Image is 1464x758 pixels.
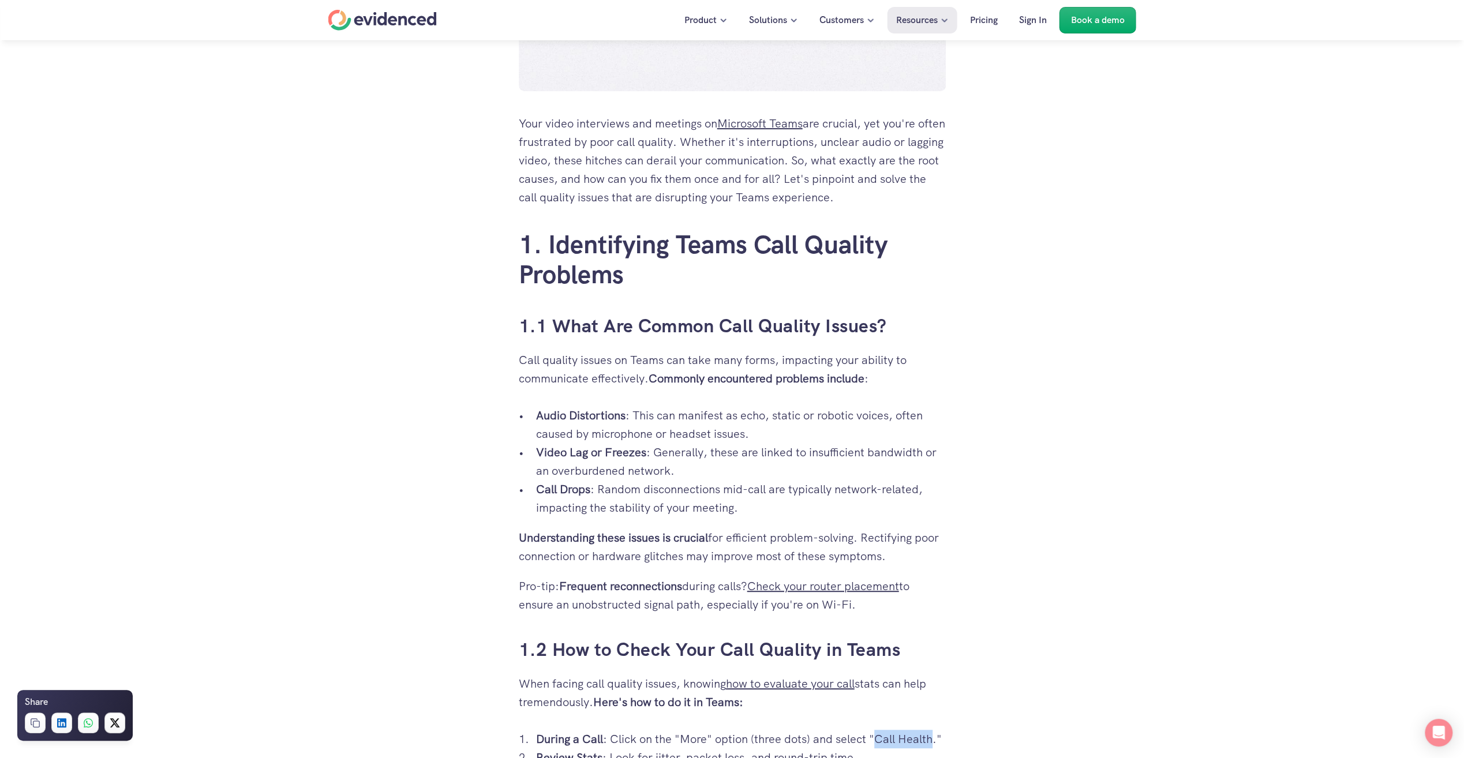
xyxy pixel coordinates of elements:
[519,114,946,207] p: Your video interviews and meetings on are crucial, yet you're often frustrated by poor call quali...
[1019,13,1047,28] p: Sign In
[819,13,864,28] p: Customers
[536,406,946,443] p: : This can manifest as echo, static or robotic voices, often caused by microphone or headset issues.
[747,579,899,594] a: Check your router placement
[536,482,590,497] strong: Call Drops
[717,116,803,131] a: Microsoft Teams
[536,445,646,460] strong: Video Lag or Freezes
[519,314,887,338] a: 1.1 What Are Common Call Quality Issues?
[519,637,901,662] a: 1.2 How to Check Your Call Quality in Teams
[1071,13,1125,28] p: Book a demo
[328,10,437,31] a: Home
[961,7,1006,33] a: Pricing
[1425,719,1452,746] div: Open Intercom Messenger
[519,528,946,565] p: for efficient problem-solving. Rectifying poor connection or hardware glitches may improve most o...
[519,351,946,388] p: Call quality issues on Teams can take many forms, impacting your ability to communicate effective...
[1059,7,1136,33] a: Book a demo
[519,674,946,711] p: When facing call quality issues, knowing stats can help tremendously.
[519,577,946,614] p: Pro-tip: during calls? to ensure an unobstructed signal path, especially if you're on Wi-Fi.
[519,530,708,545] strong: Understanding these issues is crucial
[726,676,855,691] a: how to evaluate your call
[559,579,682,594] strong: Frequent reconnections
[684,13,717,28] p: Product
[649,371,864,386] strong: Commonly encountered problems include
[896,13,938,28] p: Resources
[749,13,787,28] p: Solutions
[593,695,743,710] strong: Here's how to do it in Teams:
[536,731,603,746] strong: During a Call
[25,695,48,710] h6: Share
[536,730,946,748] p: : Click on the "More" option (three dots) and select "Call Health."
[519,228,894,291] a: 1. Identifying Teams Call Quality Problems
[536,408,626,423] strong: Audio Distortions
[1010,7,1055,33] a: Sign In
[970,13,998,28] p: Pricing
[536,480,946,517] p: : Random disconnections mid-call are typically network-related, impacting the stability of your m...
[536,443,946,480] p: : Generally, these are linked to insufficient bandwidth or an overburdened network.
